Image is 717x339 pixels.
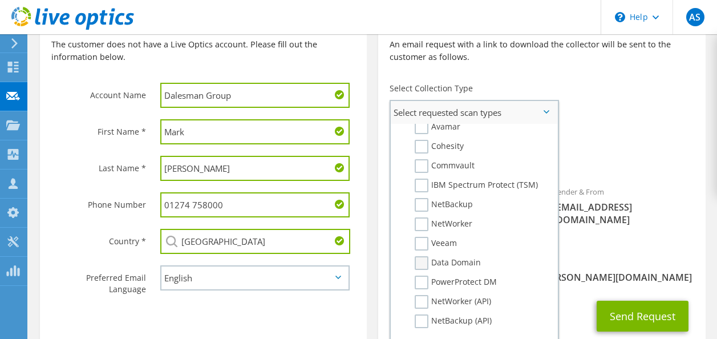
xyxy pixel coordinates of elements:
[415,217,472,231] label: NetWorker
[51,83,146,101] label: Account Name
[597,301,688,332] button: Send Request
[51,156,146,174] label: Last Name *
[415,120,460,134] label: Avamar
[378,250,705,289] div: CC & Reply To
[51,192,146,211] label: Phone Number
[415,140,464,154] label: Cohesity
[553,201,694,226] span: [EMAIL_ADDRESS][DOMAIN_NAME]
[415,276,497,289] label: PowerProtect DM
[415,237,457,251] label: Veeam
[390,83,473,94] label: Select Collection Type
[51,38,355,63] p: The customer does not have a Live Optics account. Please fill out the information below.
[686,8,704,26] span: AS
[51,119,146,138] label: First Name *
[415,256,481,270] label: Data Domain
[391,101,557,124] span: Select requested scan types
[378,128,705,174] div: Requested Collections
[51,229,146,247] label: Country *
[415,179,538,192] label: IBM Spectrum Protect (TSM)
[615,12,625,22] svg: \n
[390,38,694,63] p: An email request with a link to download the collector will be sent to the customer as follows.
[51,265,146,295] label: Preferred Email Language
[415,314,492,328] label: NetBackup (API)
[378,180,542,244] div: To
[415,295,491,309] label: NetWorker (API)
[415,198,473,212] label: NetBackup
[542,180,706,232] div: Sender & From
[415,159,475,173] label: Commvault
